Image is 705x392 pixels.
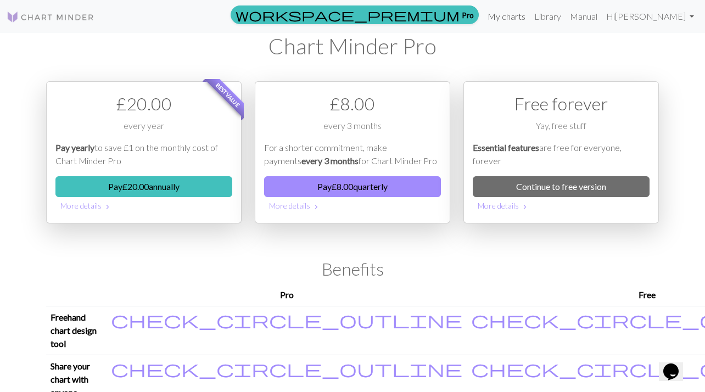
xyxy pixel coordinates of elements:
div: £ 20.00 [55,91,232,117]
p: Freehand chart design tool [51,311,102,350]
span: Best value [205,72,251,119]
a: Library [530,5,566,27]
div: every year [55,119,232,141]
button: More details [55,197,232,214]
button: Pay£8.00quarterly [264,176,441,197]
h2: Benefits [46,259,659,279]
div: every 3 months [264,119,441,141]
span: workspace_premium [236,7,460,23]
span: chevron_right [103,201,112,212]
a: Hi[PERSON_NAME] [602,5,698,27]
em: Essential features [473,142,539,153]
button: Pay£20.00annually [55,176,232,197]
p: For a shorter commitment, make payments for Chart Minder Pro [264,141,441,167]
i: Included [111,311,462,328]
em: Pay yearly [55,142,94,153]
a: My charts [483,5,530,27]
a: Continue to free version [473,176,650,197]
div: Payment option 1 [46,81,242,223]
span: check_circle_outline [111,358,462,379]
span: chevron_right [312,201,321,212]
em: every 3 months [301,155,359,166]
button: More details [473,197,650,214]
th: Pro [107,284,467,306]
img: Logo [7,10,94,24]
a: Manual [566,5,602,27]
h1: Chart Minder Pro [46,33,659,59]
span: check_circle_outline [111,309,462,330]
div: Yay, free stuff [473,119,650,141]
div: Free forever [473,91,650,117]
div: £ 8.00 [264,91,441,117]
p: are free for everyone, forever [473,141,650,167]
button: More details [264,197,441,214]
div: Payment option 2 [255,81,450,223]
span: chevron_right [521,201,529,212]
a: Pro [231,5,479,24]
i: Included [111,360,462,377]
iframe: chat widget [659,348,694,381]
div: Free option [463,81,659,223]
p: to save £1 on the monthly cost of Chart Minder Pro [55,141,232,167]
